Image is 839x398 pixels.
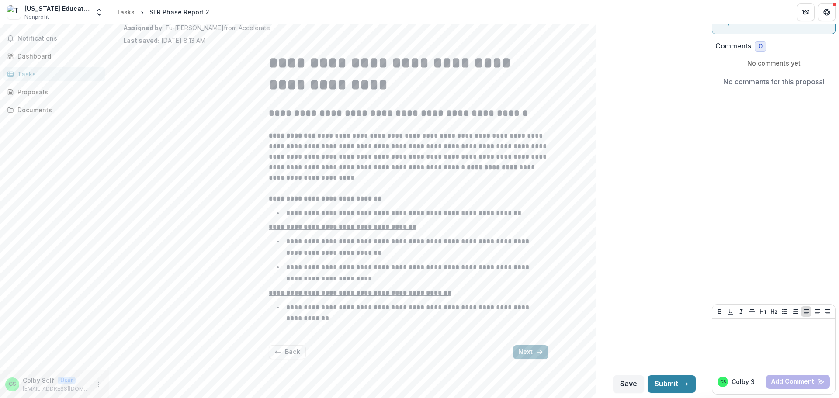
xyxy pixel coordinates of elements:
h2: Comments [715,42,751,50]
p: [DATE] 8:13 AM [123,36,205,45]
div: Proposals [17,87,98,97]
button: More [93,379,104,390]
a: Documents [3,103,105,117]
span: Nonprofit [24,13,49,21]
div: Tasks [17,69,98,79]
button: Heading 1 [758,306,768,317]
button: Align Center [812,306,822,317]
a: Tasks [113,6,138,18]
button: Heading 2 [769,306,779,317]
p: [EMAIL_ADDRESS][DOMAIN_NAME][US_STATE] [23,385,90,393]
button: Partners [797,3,815,21]
button: Align Right [822,306,833,317]
button: Save [613,375,644,393]
button: Back [269,345,306,359]
div: Documents [17,105,98,114]
button: Open entity switcher [93,3,105,21]
div: [US_STATE] Education Agency [24,4,90,13]
div: Tasks [116,7,135,17]
button: Submit [648,375,696,393]
button: Next [513,345,548,359]
p: : Tu-[PERSON_NAME] from Accelerate [123,23,694,32]
button: Align Left [801,306,811,317]
div: Colby Self [9,381,16,387]
a: Dashboard [3,49,105,63]
button: Italicize [736,306,746,317]
div: Colby Self [720,380,726,384]
a: Proposals [3,85,105,99]
button: Bullet List [779,306,790,317]
button: Get Help [818,3,836,21]
p: Colby S [732,377,755,386]
span: Notifications [17,35,102,42]
button: Add Comment [766,375,830,389]
p: No comments yet [715,59,832,68]
strong: Last saved: [123,37,159,44]
button: Notifications [3,31,105,45]
button: Strike [747,306,757,317]
p: No comments for this proposal [723,76,825,87]
div: Dashboard [17,52,98,61]
strong: Assigned by [123,24,162,31]
p: Colby Self [23,376,54,385]
span: 0 [759,43,763,50]
div: SLR Phase Report 2 [149,7,209,17]
nav: breadcrumb [113,6,213,18]
a: Tasks [3,67,105,81]
img: Texas Education Agency [7,5,21,19]
button: Bold [714,306,725,317]
p: User [58,377,76,384]
button: Ordered List [790,306,801,317]
button: Underline [725,306,736,317]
